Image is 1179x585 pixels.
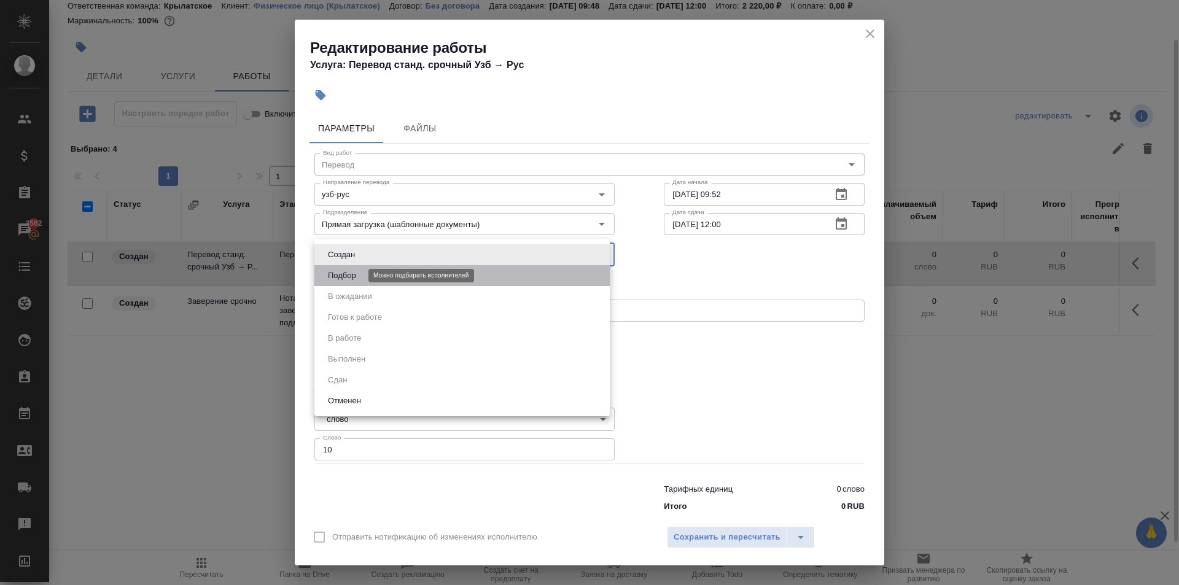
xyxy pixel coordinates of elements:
[324,331,365,345] button: В работе
[324,394,365,408] button: Отменен
[324,248,359,262] button: Создан
[324,269,360,282] button: Подбор
[324,352,369,366] button: Выполнен
[324,311,386,324] button: Готов к работе
[324,373,351,387] button: Сдан
[324,290,376,303] button: В ожидании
